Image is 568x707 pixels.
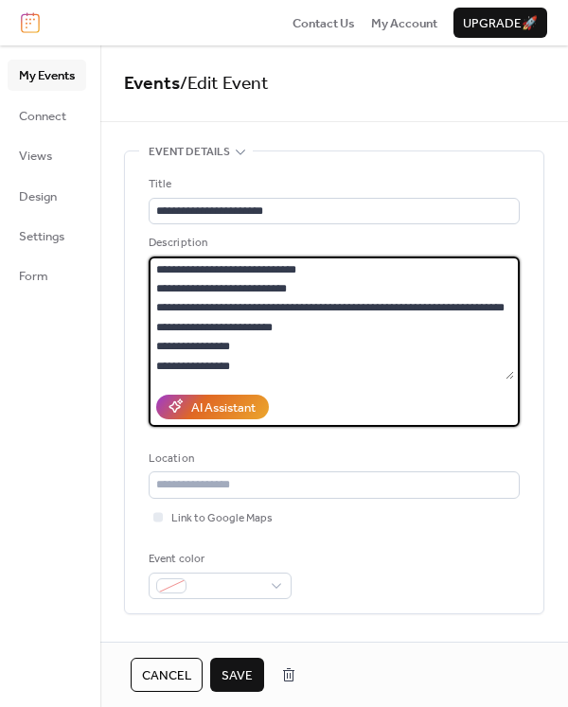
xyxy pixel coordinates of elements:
[8,60,86,90] a: My Events
[293,14,355,33] span: Contact Us
[124,66,180,101] a: Events
[222,666,253,685] span: Save
[149,175,516,194] div: Title
[21,12,40,33] img: logo
[463,14,538,33] span: Upgrade 🚀
[19,107,66,126] span: Connect
[19,227,64,246] span: Settings
[180,66,269,101] span: / Edit Event
[8,100,86,131] a: Connect
[293,13,355,32] a: Contact Us
[149,550,288,569] div: Event color
[19,66,75,85] span: My Events
[210,658,264,692] button: Save
[131,658,203,692] button: Cancel
[371,14,437,33] span: My Account
[19,267,48,286] span: Form
[149,450,516,468] div: Location
[19,147,52,166] span: Views
[19,187,57,206] span: Design
[191,398,256,417] div: AI Assistant
[371,13,437,32] a: My Account
[149,143,230,162] span: Event details
[453,8,547,38] button: Upgrade🚀
[142,666,191,685] span: Cancel
[8,140,86,170] a: Views
[156,395,269,419] button: AI Assistant
[8,221,86,251] a: Settings
[149,637,229,656] span: Date and time
[8,260,86,291] a: Form
[171,509,273,528] span: Link to Google Maps
[8,181,86,211] a: Design
[149,234,516,253] div: Description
